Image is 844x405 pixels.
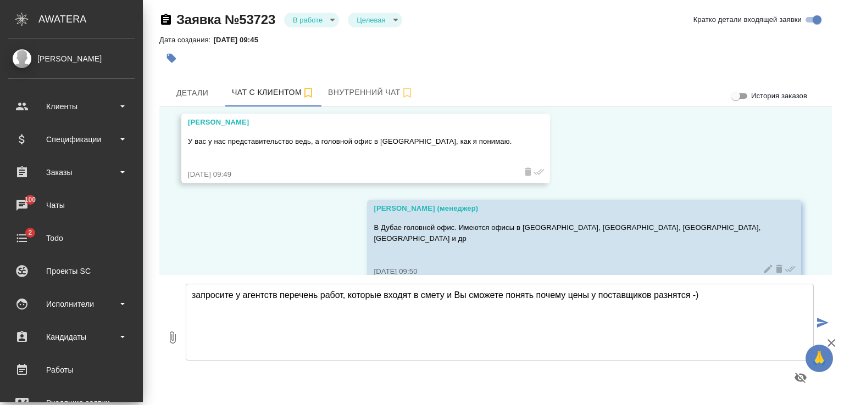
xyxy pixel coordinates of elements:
p: В Дубае головной офис. Имеются офисы в [GEOGRAPHIC_DATA], [GEOGRAPHIC_DATA], [GEOGRAPHIC_DATA], [... [374,222,763,244]
div: Исполнители [8,296,135,312]
button: Добавить тэг [159,46,184,70]
button: Целевая [353,15,388,25]
span: 🙏 [810,347,829,370]
div: Чаты [8,197,135,213]
p: Дата создания: [159,36,213,44]
span: Внутренний чат [328,86,414,99]
div: [DATE] 09:49 [188,169,512,180]
svg: Подписаться [302,86,315,99]
a: 2Todo [3,224,140,252]
button: Скопировать ссылку [159,13,173,26]
div: Todo [8,230,135,246]
div: AWATERA [38,8,143,30]
a: Заявка №53723 [176,12,275,27]
div: [PERSON_NAME] [188,117,512,128]
p: [DATE] 09:45 [213,36,266,44]
p: У вас у нас представительство ведь, а головной офис в [GEOGRAPHIC_DATA], как я понимаю. [188,136,512,147]
span: История заказов [751,91,807,102]
div: Работы [8,362,135,378]
div: Проекты SC [8,263,135,279]
span: 100 [18,194,43,205]
div: Спецификации [8,131,135,148]
div: [PERSON_NAME] [8,53,135,65]
span: Детали [166,86,219,100]
div: В работе [284,13,339,27]
span: Чат с клиентом [232,86,315,99]
button: 77762522396 ( Алишер Камбарбек) - (undefined) [225,79,321,106]
button: 🙏 [806,345,833,372]
div: Заказы [8,164,135,181]
svg: Подписаться [401,86,414,99]
div: [PERSON_NAME] (менеджер) [374,203,763,214]
a: Работы [3,356,140,384]
div: Кандидаты [8,329,135,345]
a: 100Чаты [3,192,140,219]
div: В работе [348,13,402,27]
div: Клиенты [8,98,135,115]
button: В работе [290,15,326,25]
div: [DATE] 09:50 [374,266,763,277]
span: 2 [21,227,38,238]
span: Кратко детали входящей заявки [693,14,802,25]
button: Предпросмотр [787,364,814,391]
a: Проекты SC [3,257,140,285]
